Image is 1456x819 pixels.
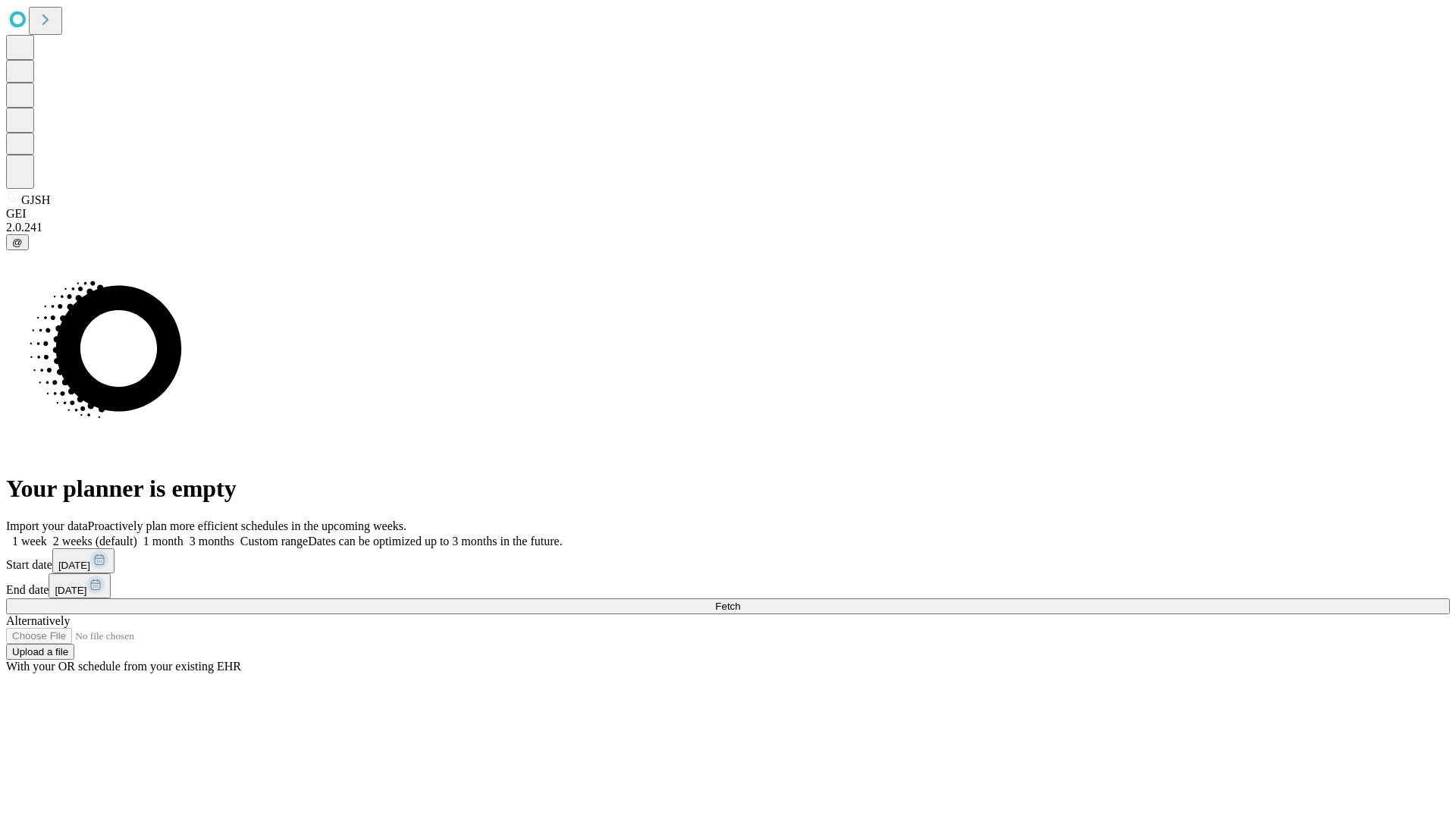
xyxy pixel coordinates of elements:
h1: Your planner is empty [6,475,1450,503]
span: 2 weeks (default) [53,535,137,548]
button: [DATE] [52,548,115,573]
span: Proactively plan more efficient schedules in the upcoming weeks. [88,519,406,532]
span: GJSH [21,193,50,206]
span: Dates can be optimized up to 3 months in the future. [308,535,562,548]
button: Fetch [6,598,1450,614]
button: @ [6,234,29,250]
span: 1 week [12,535,47,548]
span: Alternatively [6,614,70,627]
div: 2.0.241 [6,221,1450,234]
span: 1 month [143,535,184,548]
span: [DATE] [58,560,90,571]
span: Import your data [6,519,88,532]
span: [DATE] [55,585,86,596]
span: @ [12,237,23,248]
div: Start date [6,548,1450,573]
span: Custom range [240,535,308,548]
button: [DATE] [49,573,111,598]
span: 3 months [190,535,234,548]
div: End date [6,573,1450,598]
span: With your OR schedule from your existing EHR [6,660,241,673]
button: Upload a file [6,644,74,660]
span: Fetch [715,601,740,612]
div: GEI [6,207,1450,221]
